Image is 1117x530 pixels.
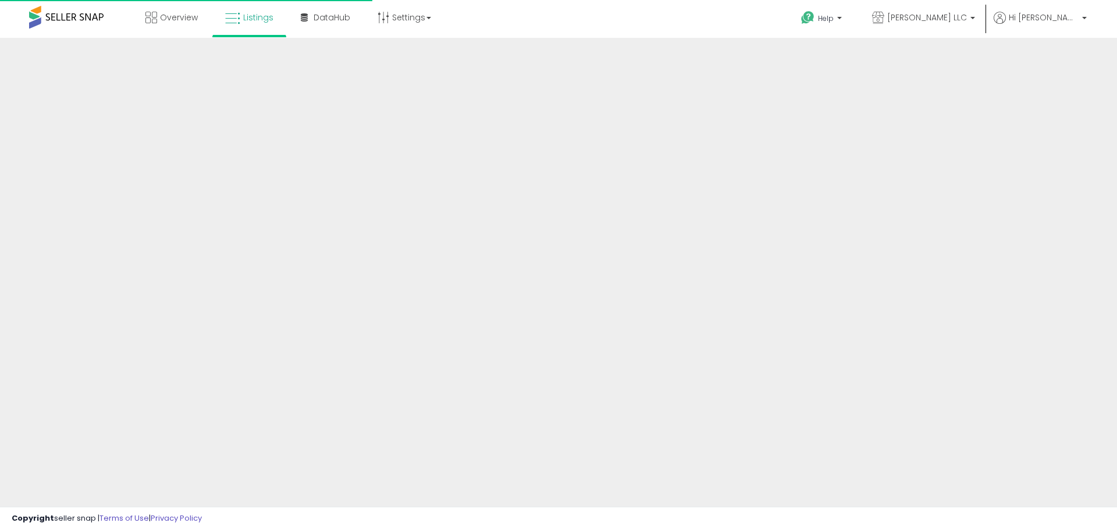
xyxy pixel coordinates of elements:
strong: Copyright [12,513,54,524]
span: Listings [243,12,273,23]
span: DataHub [314,12,350,23]
span: Hi [PERSON_NAME] [1009,12,1079,23]
div: seller snap | | [12,513,202,524]
a: Terms of Use [99,513,149,524]
span: Overview [160,12,198,23]
a: Help [792,2,853,38]
a: Privacy Policy [151,513,202,524]
span: Help [818,13,834,23]
a: Hi [PERSON_NAME] [994,12,1087,38]
span: [PERSON_NAME] LLC [887,12,967,23]
i: Get Help [801,10,815,25]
